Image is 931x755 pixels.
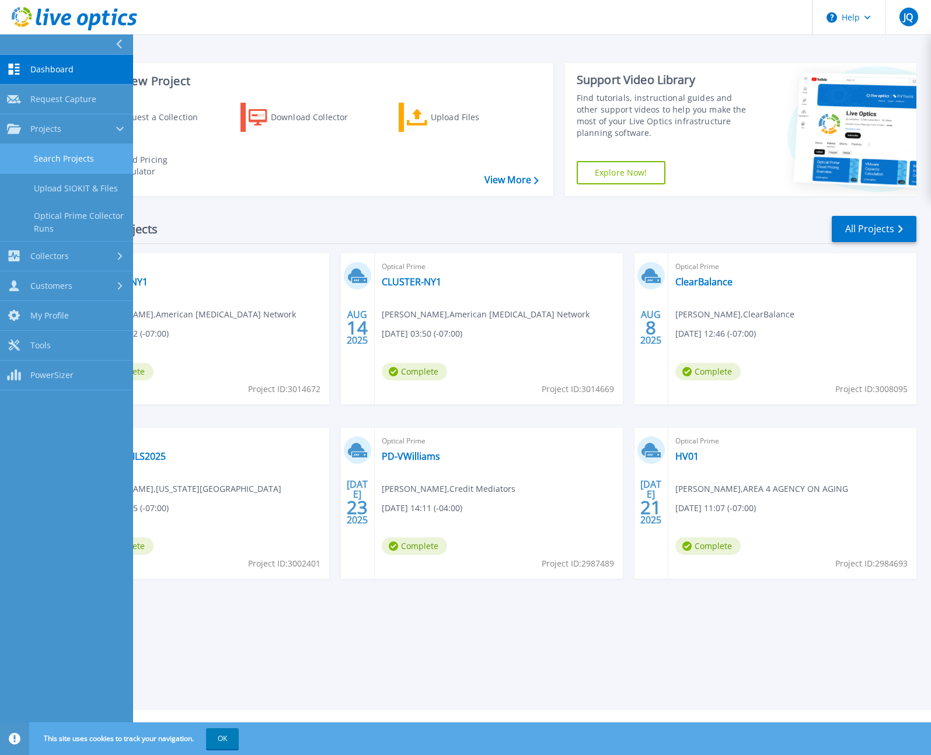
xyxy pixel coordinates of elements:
[835,383,908,396] span: Project ID: 3008095
[382,327,462,340] span: [DATE] 03:50 (-07:00)
[88,308,296,321] span: [PERSON_NAME] , American [MEDICAL_DATA] Network
[577,92,754,139] div: Find tutorials, instructional guides and other support videos to help you make the most of your L...
[382,537,447,555] span: Complete
[240,103,371,132] a: Download Collector
[399,103,529,132] a: Upload Files
[88,260,322,273] span: Optical Prime
[83,151,213,180] a: Cloud Pricing Calculator
[640,481,662,523] div: [DATE] 2025
[114,154,208,177] div: Cloud Pricing Calculator
[382,308,590,321] span: [PERSON_NAME] , American [MEDICAL_DATA] Network
[30,64,74,75] span: Dashboard
[484,174,539,186] a: View More
[116,106,210,129] div: Request a Collection
[346,306,368,349] div: AUG 2025
[30,281,72,291] span: Customers
[206,728,239,749] button: OK
[248,383,320,396] span: Project ID: 3014672
[83,103,213,132] a: Request a Collection
[675,363,741,380] span: Complete
[382,260,616,273] span: Optical Prime
[904,12,913,22] span: JQ
[675,435,909,448] span: Optical Prime
[30,251,69,261] span: Collectors
[675,450,699,462] a: HV01
[646,323,656,333] span: 8
[542,557,614,570] span: Project ID: 2987489
[88,483,281,495] span: [PERSON_NAME] , [US_STATE][GEOGRAPHIC_DATA]
[675,483,848,495] span: [PERSON_NAME] , AREA 4 AGENCY ON AGING
[835,557,908,570] span: Project ID: 2984693
[30,124,61,134] span: Projects
[30,94,96,104] span: Request Capture
[382,483,515,495] span: [PERSON_NAME] , Credit Mediators
[382,450,440,462] a: PD-VWilliams
[382,363,447,380] span: Complete
[271,106,364,129] div: Download Collector
[382,502,462,515] span: [DATE] 14:11 (-04:00)
[347,323,368,333] span: 14
[382,276,441,288] a: CLUSTER-NY1
[30,370,74,380] span: PowerSizer
[83,75,538,88] h3: Start a New Project
[577,72,754,88] div: Support Video Library
[30,310,69,321] span: My Profile
[675,327,756,340] span: [DATE] 12:46 (-07:00)
[431,106,524,129] div: Upload Files
[675,502,756,515] span: [DATE] 11:07 (-07:00)
[30,340,51,351] span: Tools
[640,502,661,512] span: 21
[88,435,322,448] span: Optical Prime
[542,383,614,396] span: Project ID: 3014669
[32,728,239,749] span: This site uses cookies to track your navigation.
[675,276,733,288] a: ClearBalance
[675,308,794,321] span: [PERSON_NAME] , ClearBalance
[640,306,662,349] div: AUG 2025
[382,435,616,448] span: Optical Prime
[346,481,368,523] div: [DATE] 2025
[675,260,909,273] span: Optical Prime
[675,537,741,555] span: Complete
[832,216,916,242] a: All Projects
[248,557,320,570] span: Project ID: 3002401
[347,502,368,512] span: 23
[577,161,665,184] a: Explore Now!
